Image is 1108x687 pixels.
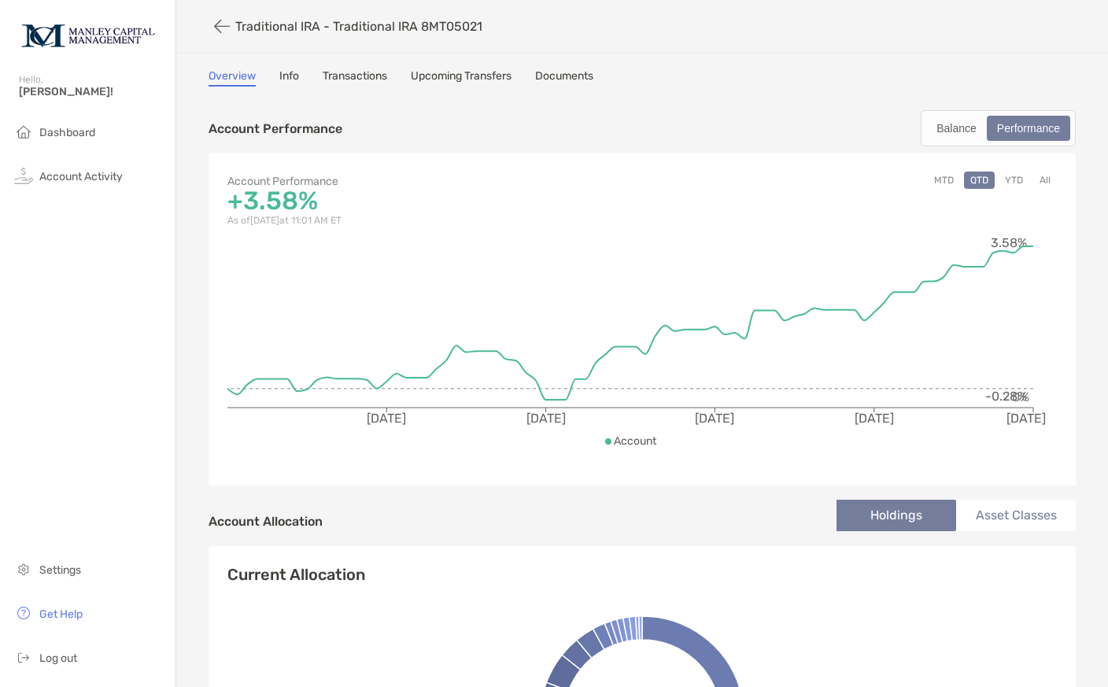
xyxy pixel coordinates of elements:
[227,191,642,211] p: +3.58%
[14,560,33,578] img: settings icon
[837,500,956,531] li: Holdings
[209,514,323,529] h4: Account Allocation
[227,211,642,231] p: As of [DATE] at 11:01 AM ET
[14,166,33,185] img: activity icon
[526,411,566,426] tspan: [DATE]
[928,172,960,189] button: MTD
[39,608,83,621] span: Get Help
[991,235,1027,250] tspan: 3.58%
[19,6,157,63] img: Zoe Logo
[19,85,166,98] span: [PERSON_NAME]!
[855,411,894,426] tspan: [DATE]
[14,604,33,622] img: get-help icon
[227,172,642,191] p: Account Performance
[39,170,123,183] span: Account Activity
[1012,390,1029,404] tspan: 0%
[209,119,342,139] p: Account Performance
[227,565,365,584] h4: Current Allocation
[209,69,256,87] a: Overview
[999,172,1029,189] button: YTD
[1033,172,1057,189] button: All
[614,431,656,451] p: Account
[235,19,482,34] p: Traditional IRA - Traditional IRA 8MT05021
[1006,411,1046,426] tspan: [DATE]
[535,69,593,87] a: Documents
[279,69,299,87] a: Info
[39,126,95,139] span: Dashboard
[14,122,33,141] img: household icon
[988,117,1069,139] div: Performance
[323,69,387,87] a: Transactions
[411,69,512,87] a: Upcoming Transfers
[956,500,1076,531] li: Asset Classes
[928,117,985,139] div: Balance
[39,563,81,577] span: Settings
[985,389,1027,404] tspan: -0.28%
[921,110,1076,146] div: segmented control
[695,411,734,426] tspan: [DATE]
[964,172,995,189] button: QTD
[14,648,33,667] img: logout icon
[367,411,406,426] tspan: [DATE]
[39,652,77,665] span: Log out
